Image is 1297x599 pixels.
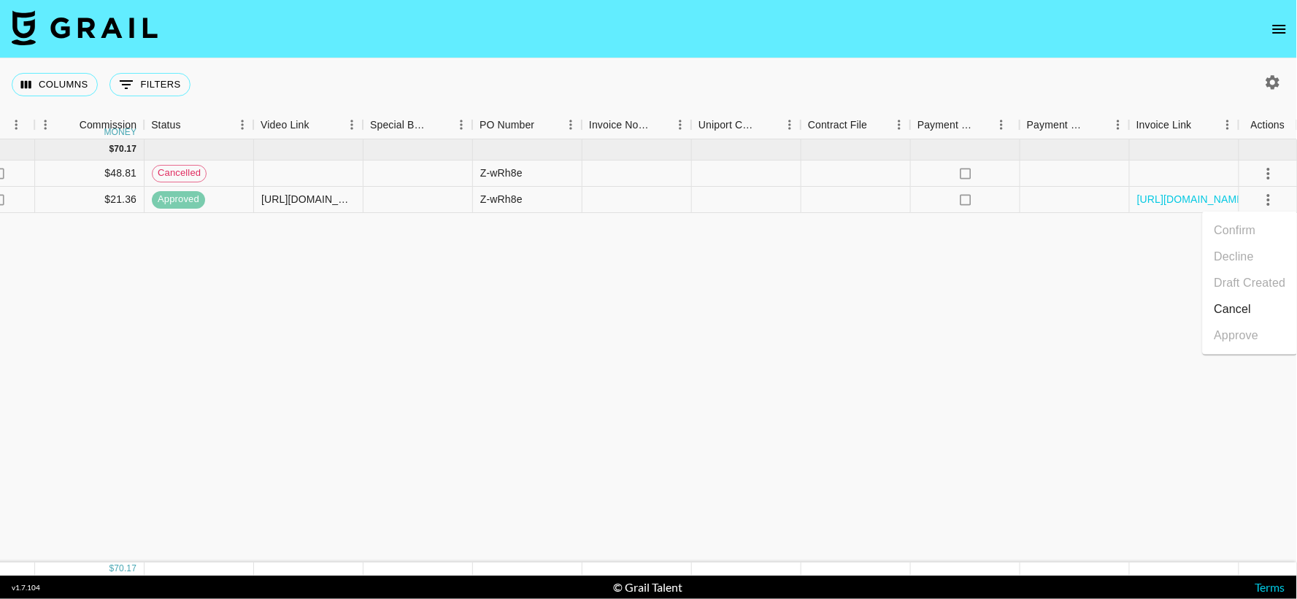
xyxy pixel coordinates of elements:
[1192,115,1212,135] button: Sort
[910,111,1020,139] div: Payment Sent
[5,114,27,136] button: Menu
[1020,111,1129,139] div: Payment Sent Date
[34,114,56,136] button: Menu
[868,115,888,135] button: Sort
[151,111,181,139] div: Status
[1255,580,1285,594] a: Terms
[253,111,363,139] div: Video Link
[698,111,758,139] div: Uniport Contact Email
[974,115,995,135] button: Sort
[480,192,523,206] div: Z-wRh8e
[152,193,205,206] span: approved
[1087,115,1107,135] button: Sort
[114,143,136,155] div: 70.17
[144,111,253,139] div: Status
[589,111,649,139] div: Invoice Notes
[1265,15,1294,44] button: open drawer
[480,111,534,139] div: PO Number
[12,583,40,592] div: v 1.7.104
[59,115,80,135] button: Sort
[261,192,355,206] div: https://www.tiktok.com/@lionking1972/video/7545692387880750391?lang=en
[109,563,114,575] div: $
[1217,114,1239,136] button: Menu
[808,111,867,139] div: Contract File
[582,111,691,139] div: Invoice Notes
[480,166,523,180] div: Z-wRh8e
[109,143,114,155] div: $
[990,114,1012,136] button: Menu
[35,161,145,187] div: $48.81
[363,111,472,139] div: Special Booking Type
[1137,192,1247,206] a: [URL][DOMAIN_NAME]
[1256,161,1281,186] button: select merge strategy
[261,111,309,139] div: Video Link
[12,73,98,96] button: Select columns
[309,115,330,135] button: Sort
[801,111,910,139] div: Contract File
[534,115,555,135] button: Sort
[12,10,158,45] img: Grail Talent
[1136,111,1192,139] div: Invoice Link
[779,114,801,136] button: Menu
[181,115,201,135] button: Sort
[613,580,682,595] div: © Grail Talent
[691,111,801,139] div: Uniport Contact Email
[649,115,669,135] button: Sort
[109,73,190,96] button: Show filters
[104,128,136,136] div: money
[430,115,450,135] button: Sort
[1256,188,1281,212] button: select merge strategy
[35,187,145,213] div: $21.36
[114,563,136,575] div: 70.17
[1129,111,1239,139] div: Invoice Link
[560,114,582,136] button: Menu
[758,115,779,135] button: Sort
[917,111,974,139] div: Payment Sent
[472,111,582,139] div: PO Number
[1107,114,1129,136] button: Menu
[153,166,206,180] span: cancelled
[341,114,363,136] button: Menu
[669,114,691,136] button: Menu
[231,114,253,136] button: Menu
[1027,111,1087,139] div: Payment Sent Date
[370,111,430,139] div: Special Booking Type
[1251,111,1285,139] div: Actions
[80,111,137,139] div: Commission
[888,114,910,136] button: Menu
[450,114,472,136] button: Menu
[1239,111,1297,139] div: Actions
